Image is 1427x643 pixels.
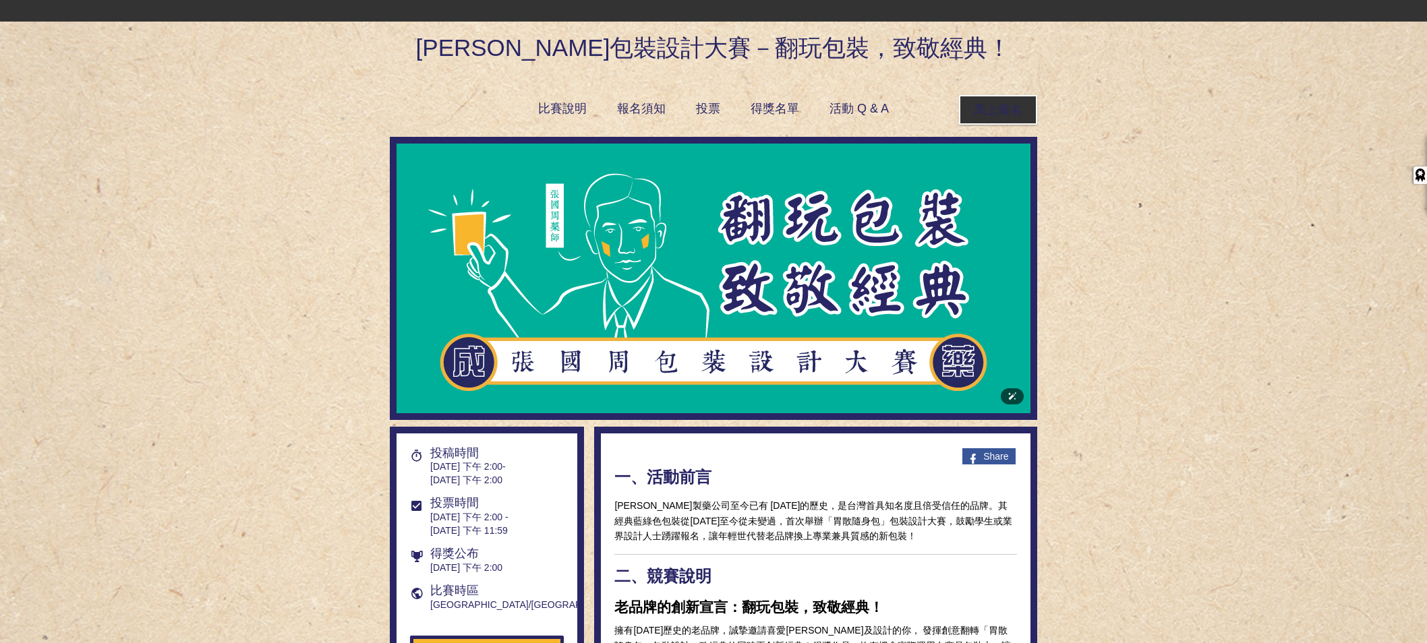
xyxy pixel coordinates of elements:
[682,95,734,122] a: 投票
[614,466,1017,487] h2: 一、活動前言
[390,22,1037,61] h1: [PERSON_NAME]包裝設計大賽－翻玩包裝，致敬經典！
[962,448,1015,464] a: Share
[614,500,1012,541] span: [PERSON_NAME]製藥公司至今已有 [DATE]的歷史，是台灣首具知名度且倍受信任的品牌。其經典藍綠色包裝從[DATE]至今從未變過，首次舉辦「胃散隨身包」包裝設計大賽，鼓勵學生或業界設...
[430,447,506,460] h3: 投稿時間
[604,95,679,122] a: 報名須知
[430,561,502,574] div: [DATE] 下午 2:00
[959,95,1037,125] a: 馬上報名
[430,460,506,473] div: [DATE] 下午 2:00-
[430,547,502,561] h3: 得獎公布
[737,95,813,122] a: 得獎名單
[614,598,1017,616] h3: 老品牌的創新宣言：翻玩包裝，致敬經典！
[430,524,508,537] div: [DATE] 下午 11:59
[816,95,902,122] a: 活動 Q & A
[983,451,1008,462] span: Share
[430,497,508,510] h3: 投票時間
[430,584,629,598] h3: 比賽時區
[397,144,1030,413] img: header
[614,565,1017,586] h2: 二、競賽說明
[430,510,508,524] div: [DATE] 下午 2:00 -
[525,95,600,122] a: 比賽說明
[430,598,629,611] span: [GEOGRAPHIC_DATA]/[GEOGRAPHIC_DATA]
[430,473,506,487] div: [DATE] 下午 2:00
